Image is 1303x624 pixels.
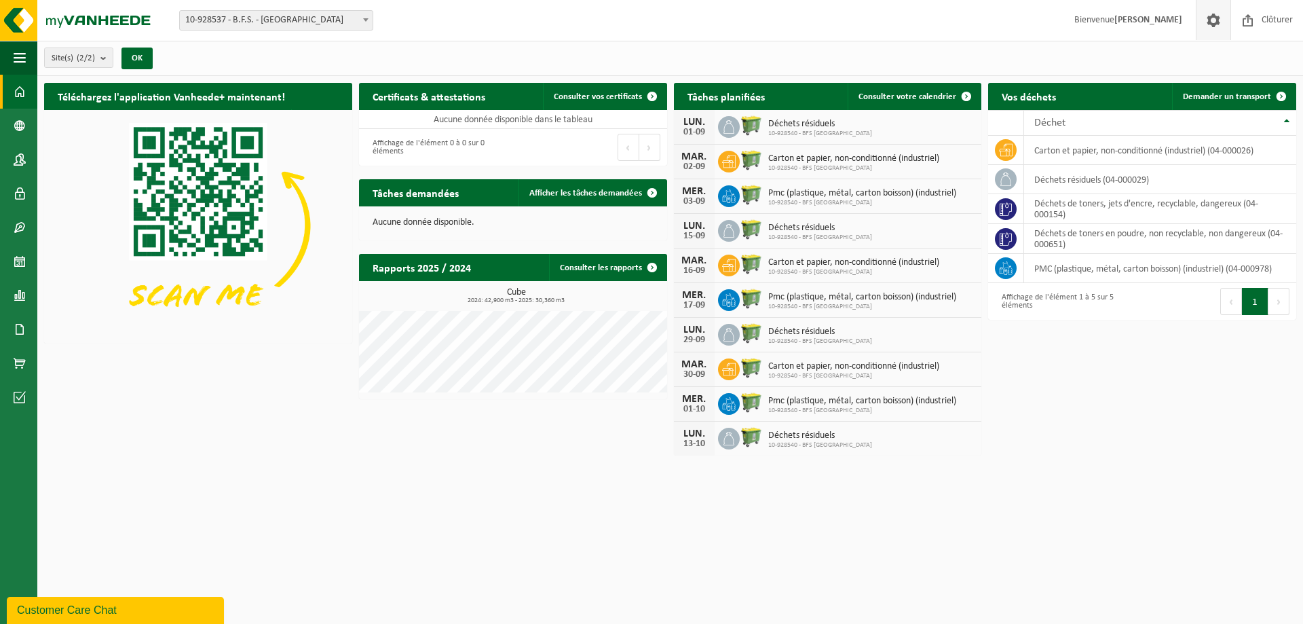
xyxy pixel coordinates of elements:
h2: Certificats & attestations [359,83,499,109]
div: 13-10 [681,439,708,449]
h2: Tâches planifiées [674,83,778,109]
div: 17-09 [681,301,708,310]
span: 10-928540 - BFS [GEOGRAPHIC_DATA] [768,164,939,172]
div: 15-09 [681,232,708,241]
img: WB-0660-HPE-GN-50 [740,218,763,241]
span: Déchets résiduels [768,119,872,130]
button: Next [639,134,660,161]
strong: [PERSON_NAME] [1114,15,1182,25]
div: Affichage de l'élément 0 à 0 sur 0 éléments [366,132,506,162]
div: MER. [681,394,708,405]
img: WB-0660-HPE-GN-50 [740,426,763,449]
img: WB-0660-HPE-GN-50 [740,287,763,310]
span: Déchet [1034,117,1065,128]
span: 10-928540 - BFS [GEOGRAPHIC_DATA] [768,372,939,380]
img: WB-0660-HPE-GN-50 [740,114,763,137]
span: 10-928540 - BFS [GEOGRAPHIC_DATA] [768,234,872,242]
a: Afficher les tâches demandées [518,179,666,206]
p: Aucune donnée disponible. [373,218,654,227]
count: (2/2) [77,54,95,62]
span: 10-928540 - BFS [GEOGRAPHIC_DATA] [768,303,956,311]
span: 2024: 42,900 m3 - 2025: 30,360 m3 [366,297,667,304]
span: 10-928540 - BFS [GEOGRAPHIC_DATA] [768,441,872,449]
td: déchets de toners, jets d'encre, recyclable, dangereux (04-000154) [1024,194,1296,224]
a: Demander un transport [1172,83,1295,110]
span: 10-928537 - B.F.S. - WOLUWE-SAINT-PIERRE [179,10,373,31]
div: 01-10 [681,405,708,414]
span: Site(s) [52,48,95,69]
button: 1 [1242,288,1268,315]
h2: Téléchargez l'application Vanheede+ maintenant! [44,83,299,109]
span: Déchets résiduels [768,223,872,234]
div: LUN. [681,117,708,128]
div: 29-09 [681,335,708,345]
span: Demander un transport [1183,92,1271,101]
td: PMC (plastique, métal, carton boisson) (industriel) (04-000978) [1024,254,1296,283]
img: WB-0660-HPE-GN-50 [740,149,763,172]
div: 30-09 [681,370,708,380]
h2: Tâches demandées [359,179,472,206]
div: 16-09 [681,266,708,276]
button: Next [1268,288,1289,315]
span: Pmc (plastique, métal, carton boisson) (industriel) [768,292,956,303]
img: Download de VHEPlus App [44,110,352,341]
button: OK [121,48,153,69]
button: Site(s)(2/2) [44,48,113,68]
span: Déchets résiduels [768,430,872,441]
button: Previous [1220,288,1242,315]
div: MER. [681,290,708,301]
span: 10-928540 - BFS [GEOGRAPHIC_DATA] [768,199,956,207]
span: Carton et papier, non-conditionné (industriel) [768,153,939,164]
span: Déchets résiduels [768,327,872,337]
div: Affichage de l'élément 1 à 5 sur 5 éléments [995,287,1135,316]
div: LUN. [681,325,708,335]
h3: Cube [366,288,667,304]
td: déchets de toners en poudre, non recyclable, non dangereux (04-000651) [1024,224,1296,254]
img: WB-0660-HPE-GN-50 [740,356,763,380]
a: Consulter les rapports [549,254,666,281]
span: Pmc (plastique, métal, carton boisson) (industriel) [768,188,956,199]
span: 10-928540 - BFS [GEOGRAPHIC_DATA] [768,337,872,346]
span: 10-928540 - BFS [GEOGRAPHIC_DATA] [768,407,956,415]
img: WB-0660-HPE-GN-50 [740,183,763,206]
span: Consulter vos certificats [554,92,642,101]
span: Carton et papier, non-conditionné (industriel) [768,361,939,372]
span: Pmc (plastique, métal, carton boisson) (industriel) [768,396,956,407]
iframe: chat widget [7,594,227,624]
div: MAR. [681,151,708,162]
a: Consulter vos certificats [543,83,666,110]
div: MAR. [681,359,708,370]
span: 10-928540 - BFS [GEOGRAPHIC_DATA] [768,130,872,138]
div: 02-09 [681,162,708,172]
span: Consulter votre calendrier [858,92,956,101]
div: LUN. [681,428,708,439]
span: Carton et papier, non-conditionné (industriel) [768,257,939,268]
div: 03-09 [681,197,708,206]
span: 10-928537 - B.F.S. - WOLUWE-SAINT-PIERRE [180,11,373,30]
div: LUN. [681,221,708,232]
td: carton et papier, non-conditionné (industriel) (04-000026) [1024,136,1296,165]
img: WB-0660-HPE-GN-50 [740,391,763,414]
span: 10-928540 - BFS [GEOGRAPHIC_DATA] [768,268,939,276]
img: WB-0660-HPE-GN-50 [740,253,763,276]
a: Consulter votre calendrier [848,83,980,110]
span: Afficher les tâches demandées [529,189,642,198]
td: Aucune donnée disponible dans le tableau [359,110,667,129]
div: MAR. [681,255,708,266]
img: WB-0660-HPE-GN-50 [740,322,763,345]
td: déchets résiduels (04-000029) [1024,165,1296,194]
button: Previous [618,134,639,161]
h2: Rapports 2025 / 2024 [359,254,485,280]
div: 01-09 [681,128,708,137]
h2: Vos déchets [988,83,1070,109]
div: MER. [681,186,708,197]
